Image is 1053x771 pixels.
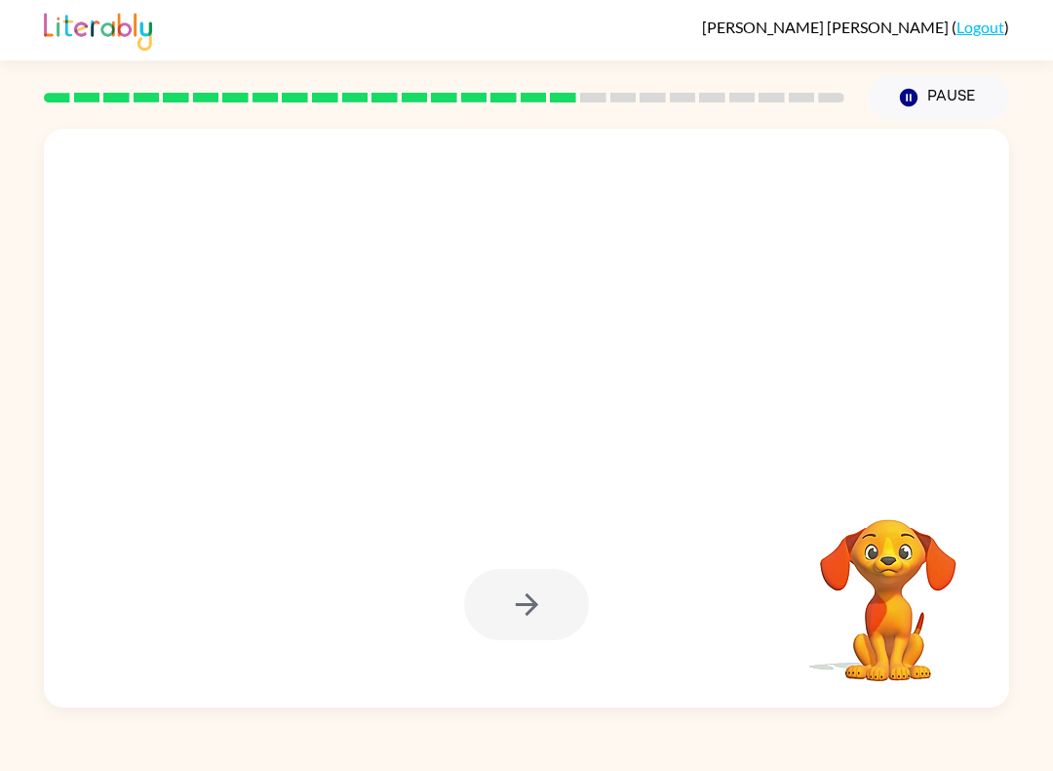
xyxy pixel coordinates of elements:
[44,8,152,51] img: Literably
[868,75,1009,120] button: Pause
[702,18,952,36] span: [PERSON_NAME] [PERSON_NAME]
[702,18,1009,36] div: ( )
[791,489,986,684] video: Your browser must support playing .mp4 files to use Literably. Please try using another browser.
[956,18,1004,36] a: Logout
